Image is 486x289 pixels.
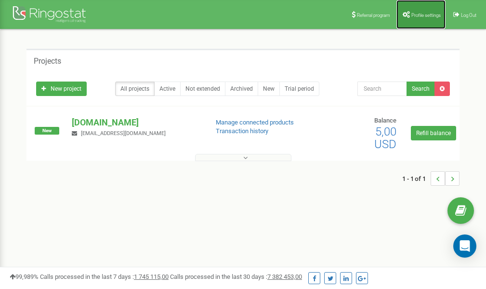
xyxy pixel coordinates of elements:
[374,117,396,124] span: Balance
[267,273,302,280] u: 7 382 453,00
[402,162,460,195] nav: ...
[72,116,200,129] p: [DOMAIN_NAME]
[258,82,280,96] a: New
[461,13,476,18] span: Log Out
[10,273,39,280] span: 99,989%
[357,82,407,96] input: Search
[154,82,181,96] a: Active
[357,13,390,18] span: Referral program
[411,13,441,18] span: Profile settings
[411,126,456,140] a: Refill balance
[134,273,169,280] u: 1 745 115,00
[180,82,225,96] a: Not extended
[402,171,431,186] span: 1 - 1 of 1
[453,234,476,258] div: Open Intercom Messenger
[115,82,155,96] a: All projects
[279,82,319,96] a: Trial period
[225,82,258,96] a: Archived
[36,82,87,96] a: New project
[407,82,435,96] button: Search
[170,273,302,280] span: Calls processed in the last 30 days :
[374,125,396,151] span: 5,00 USD
[35,127,59,135] span: New
[40,273,169,280] span: Calls processed in the last 7 days :
[216,127,268,135] a: Transaction history
[81,130,166,137] span: [EMAIL_ADDRESS][DOMAIN_NAME]
[34,57,61,66] h5: Projects
[216,119,294,126] a: Manage connected products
